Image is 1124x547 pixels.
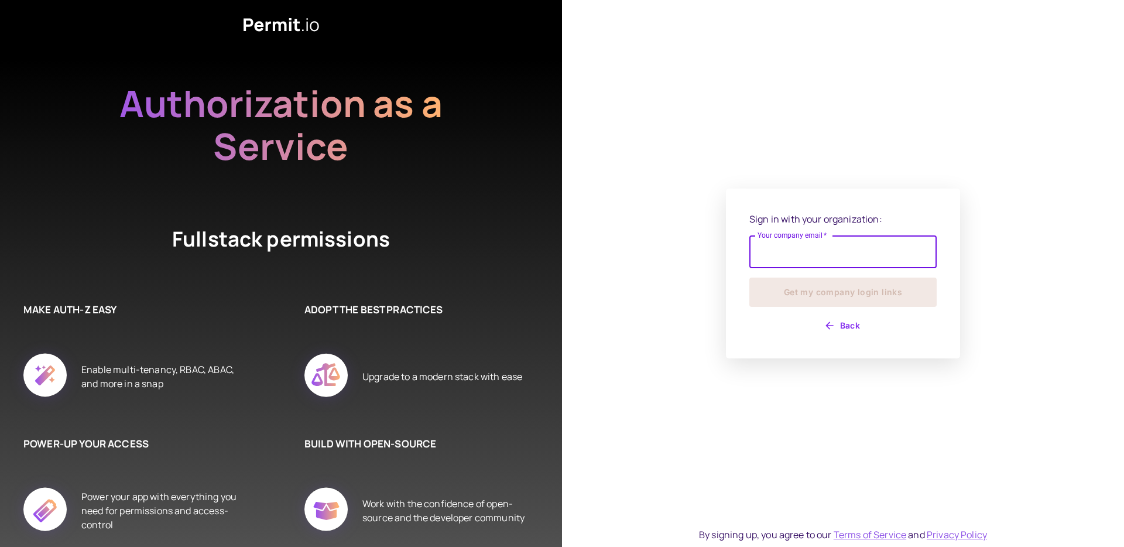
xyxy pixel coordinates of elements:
h6: MAKE AUTH-Z EASY [23,302,246,317]
div: By signing up, you agree to our and [699,528,987,542]
a: Terms of Service [834,528,906,541]
a: Privacy Policy [927,528,987,541]
h6: POWER-UP YOUR ACCESS [23,436,246,452]
p: Sign in with your organization: [749,212,937,226]
h4: Fullstack permissions [129,225,433,255]
div: Enable multi-tenancy, RBAC, ABAC, and more in a snap [81,340,246,413]
h6: BUILD WITH OPEN-SOURCE [304,436,527,452]
label: Your company email [758,230,827,240]
button: Back [749,316,937,335]
div: Upgrade to a modern stack with ease [362,340,522,413]
div: Work with the confidence of open-source and the developer community [362,474,527,547]
h6: ADOPT THE BEST PRACTICES [304,302,527,317]
button: Get my company login links [749,278,937,307]
h2: Authorization as a Service [82,82,480,167]
div: Power your app with everything you need for permissions and access-control [81,474,246,547]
